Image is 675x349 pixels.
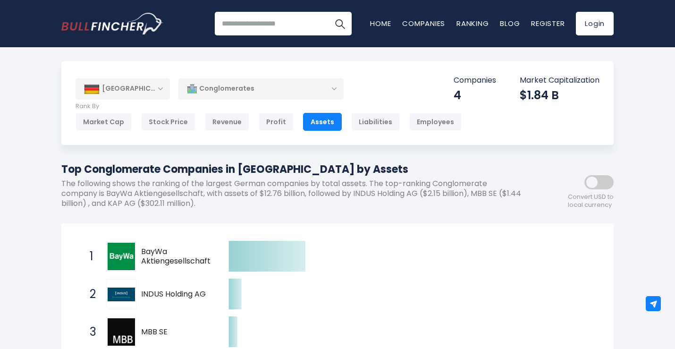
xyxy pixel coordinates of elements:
h1: Top Conglomerate Companies in [GEOGRAPHIC_DATA] by Assets [61,162,529,177]
p: Companies [454,76,496,85]
img: INDUS Holding AG [108,288,135,301]
div: Employees [409,113,462,131]
div: Liabilities [351,113,400,131]
span: INDUS Holding AG [141,289,212,299]
div: Conglomerates [178,78,344,100]
a: Companies [402,18,445,28]
span: Convert USD to local currency [568,193,614,209]
span: 3 [85,324,94,340]
a: Ranking [456,18,489,28]
img: MBB SE [108,318,135,346]
div: 4 [454,88,496,102]
div: Profit [259,113,294,131]
span: 1 [85,248,94,264]
p: Market Capitalization [520,76,599,85]
button: Search [328,12,352,35]
div: $1.84 B [520,88,599,102]
div: [GEOGRAPHIC_DATA] [76,78,170,99]
a: Blog [500,18,520,28]
span: 2 [85,286,94,302]
a: Go to homepage [61,13,163,34]
p: Rank By [76,102,462,111]
img: BayWa Aktiengesellschaft [108,243,135,270]
a: Home [370,18,391,28]
img: Bullfincher logo [61,13,163,34]
a: Register [531,18,565,28]
span: MBB SE [141,327,212,337]
div: Revenue [205,113,249,131]
p: The following shows the ranking of the largest German companies by total assets. The top-ranking ... [61,179,529,208]
a: Login [576,12,614,35]
div: Stock Price [141,113,195,131]
span: BayWa Aktiengesellschaft [141,247,212,267]
div: Assets [303,113,342,131]
div: Market Cap [76,113,132,131]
